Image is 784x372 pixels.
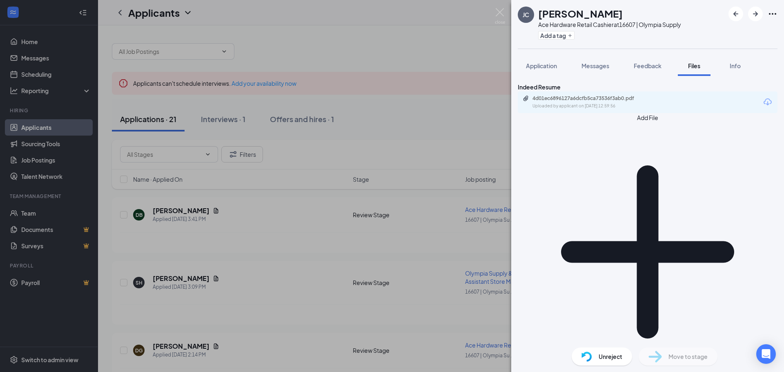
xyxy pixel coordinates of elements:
[751,9,760,19] svg: ArrowRight
[728,7,743,21] button: ArrowLeftNew
[532,95,647,102] div: 4d01ec6896127a6dcfb5ca73536f3ab0.pdf
[599,352,622,361] span: Unreject
[526,62,557,69] span: Application
[523,11,529,19] div: JC
[538,7,623,20] h1: [PERSON_NAME]
[748,7,763,21] button: ArrowRight
[518,82,777,91] div: Indeed Resume
[688,62,700,69] span: Files
[538,31,575,40] button: PlusAdd a tag
[756,344,776,364] div: Open Intercom Messenger
[668,352,708,361] span: Move to stage
[538,20,681,29] div: Ace Hardware Retail Cashier at 16607 | Olympia Supply
[523,95,655,109] a: Paperclip4d01ec6896127a6dcfb5ca73536f3ab0.pdfUploaded by applicant on [DATE] 12:59:56
[568,33,572,38] svg: Plus
[763,97,773,107] svg: Download
[532,103,655,109] div: Uploaded by applicant on [DATE] 12:59:56
[581,62,609,69] span: Messages
[730,62,741,69] span: Info
[523,95,529,102] svg: Paperclip
[731,9,741,19] svg: ArrowLeftNew
[768,9,777,19] svg: Ellipses
[634,62,661,69] span: Feedback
